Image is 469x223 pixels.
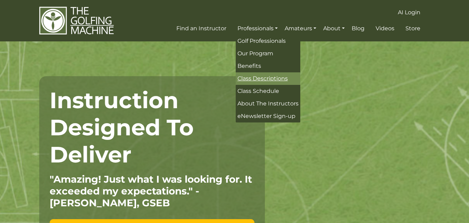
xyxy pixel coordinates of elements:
h1: Instruction Designed To Deliver [50,87,254,168]
span: Benefits [237,63,261,69]
a: Professionals [236,22,279,35]
span: eNewsletter Sign-up [237,113,295,119]
a: Amateurs [283,22,318,35]
a: Our Program [236,47,300,60]
span: Golf Professionals [237,38,286,44]
a: Benefits [236,60,300,72]
span: Find an Instructor [176,25,226,32]
a: Store [404,22,422,35]
a: eNewsletter Sign-up [236,110,300,122]
span: Class Schedule [237,88,279,94]
a: Videos [374,22,396,35]
a: Blog [350,22,366,35]
a: Find an Instructor [175,22,228,35]
span: Blog [352,25,365,32]
a: About The Instructors [236,97,300,110]
span: Store [405,25,420,32]
span: AI Login [398,9,420,16]
a: About [321,22,346,35]
span: Class Descriptions [237,75,288,82]
a: Class Schedule [236,85,300,97]
span: About The Instructors [237,100,299,107]
a: AI Login [396,6,422,19]
p: "Amazing! Just what I was looking for. It exceeded my expectations." - [PERSON_NAME], GSEB [50,173,254,209]
span: Our Program [237,50,273,57]
a: Golf Professionals [236,35,300,47]
a: Class Descriptions [236,72,300,85]
ul: Professionals [236,35,300,122]
span: Videos [376,25,394,32]
img: The Golfing Machine [39,6,114,35]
